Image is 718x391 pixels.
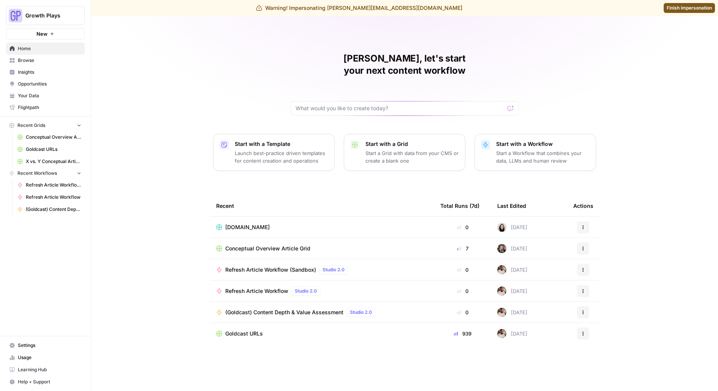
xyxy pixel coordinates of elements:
[235,140,328,148] p: Start with a Template
[6,90,85,102] a: Your Data
[497,265,527,274] div: [DATE]
[14,131,85,143] a: Conceptual Overview Article Grid
[6,364,85,376] a: Learning Hub
[6,120,85,131] button: Recent Grids
[225,223,270,231] span: [DOMAIN_NAME]
[18,81,81,87] span: Opportunities
[497,244,527,253] div: [DATE]
[6,54,85,66] a: Browse
[6,376,85,388] button: Help + Support
[440,330,485,337] div: 939
[6,168,85,179] button: Recent Workflows
[295,288,317,294] span: Studio 2.0
[573,195,593,216] div: Actions
[25,12,71,19] span: Growth Plays
[6,6,85,25] button: Workspace: Growth Plays
[344,134,465,171] button: Start with a GridStart a Grid with data from your CMS or create a blank one
[216,308,428,317] a: (Goldcast) Content Depth & Value AssessmentStudio 2.0
[6,43,85,55] a: Home
[497,195,526,216] div: Last Edited
[216,245,428,252] a: Conceptual Overview Article Grid
[14,143,85,155] a: Goldcast URLs
[6,78,85,90] a: Opportunities
[26,206,81,213] span: (Goldcast) Content Depth & Value Assessment
[216,287,428,296] a: Refresh Article WorkflowStudio 2.0
[225,330,263,337] span: Goldcast URLs
[9,9,22,22] img: Growth Plays Logo
[664,3,715,13] a: Finish impersonation
[497,244,506,253] img: hdvq4edqhod41033j3abmrftx7xs
[497,223,527,232] div: [DATE]
[14,155,85,168] a: X vs. Y Conceptual Articles
[36,30,47,38] span: New
[497,265,506,274] img: 09vqwntjgx3gjwz4ea1r9l7sj8gc
[18,378,81,385] span: Help + Support
[18,92,81,99] span: Your Data
[18,354,81,361] span: Usage
[497,308,506,317] img: 09vqwntjgx3gjwz4ea1r9l7sj8gc
[225,309,343,316] span: (Goldcast) Content Depth & Value Assessment
[497,287,506,296] img: 09vqwntjgx3gjwz4ea1r9l7sj8gc
[235,149,328,165] p: Launch best-practice driven templates for content creation and operations
[497,287,527,296] div: [DATE]
[440,266,485,274] div: 0
[497,308,527,317] div: [DATE]
[6,101,85,114] a: Flightpath
[291,52,519,77] h1: [PERSON_NAME], let's start your next content workflow
[17,122,45,129] span: Recent Grids
[497,329,506,338] img: 09vqwntjgx3gjwz4ea1r9l7sj8gc
[26,134,81,141] span: Conceptual Overview Article Grid
[18,45,81,52] span: Home
[440,195,479,216] div: Total Runs (7d)
[497,223,506,232] img: t5ef5oef8zpw1w4g2xghobes91mw
[225,266,316,274] span: Refresh Article Workflow (Sandbox)
[497,329,527,338] div: [DATE]
[18,366,81,373] span: Learning Hub
[6,28,85,40] button: New
[26,146,81,153] span: Goldcast URLs
[474,134,596,171] button: Start with a WorkflowStart a Workflow that combines your data, LLMs and human review
[26,194,81,201] span: Refresh Article Workflow
[18,342,81,349] span: Settings
[323,266,345,273] span: Studio 2.0
[18,69,81,76] span: Insights
[216,265,428,274] a: Refresh Article Workflow (Sandbox)Studio 2.0
[256,4,462,12] div: Warning! Impersonating [PERSON_NAME][EMAIL_ADDRESS][DOMAIN_NAME]
[225,245,310,252] span: Conceptual Overview Article Grid
[440,223,485,231] div: 0
[6,351,85,364] a: Usage
[496,149,590,165] p: Start a Workflow that combines your data, LLMs and human review
[6,66,85,78] a: Insights
[14,203,85,215] a: (Goldcast) Content Depth & Value Assessment
[667,5,712,11] span: Finish impersonation
[496,140,590,148] p: Start with a Workflow
[216,330,428,337] a: Goldcast URLs
[440,287,485,295] div: 0
[225,287,288,295] span: Refresh Article Workflow
[365,140,459,148] p: Start with a Grid
[26,158,81,165] span: X vs. Y Conceptual Articles
[365,149,459,165] p: Start a Grid with data from your CMS or create a blank one
[17,170,57,177] span: Recent Workflows
[216,195,428,216] div: Recent
[14,179,85,191] a: Refresh Article Workflow (Sandbox)
[18,57,81,64] span: Browse
[216,223,428,231] a: [DOMAIN_NAME]
[14,191,85,203] a: Refresh Article Workflow
[6,339,85,351] a: Settings
[296,104,504,112] input: What would you like to create today?
[440,245,485,252] div: 7
[26,182,81,188] span: Refresh Article Workflow (Sandbox)
[350,309,372,316] span: Studio 2.0
[18,104,81,111] span: Flightpath
[440,309,485,316] div: 0
[213,134,335,171] button: Start with a TemplateLaunch best-practice driven templates for content creation and operations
